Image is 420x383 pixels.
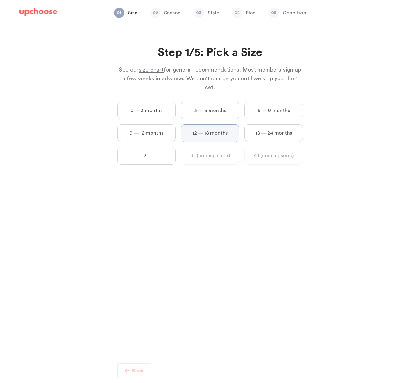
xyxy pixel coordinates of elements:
[128,9,137,17] p: Size
[269,8,279,18] span: 05
[246,9,256,17] p: Plan
[244,102,303,119] label: 6 — 9 months
[117,124,176,142] label: 9 — 12 months
[181,124,239,142] label: 12 — 18 months
[181,147,239,165] label: 3T (coming soon)
[19,8,57,16] img: UpChoose
[208,9,219,17] p: Style
[117,45,303,60] h2: Step 1/5: Pick a Size
[164,9,181,17] p: Season
[244,124,303,142] label: 18 — 24 months
[244,147,303,165] label: 4T (coming soon)
[117,65,303,92] p: See our for general recommendations. Most members sign up a few weeks in advance. We don't charge...
[181,102,239,119] label: 3 — 6 months
[232,8,242,18] span: 04
[194,8,204,18] span: 03
[283,9,306,17] p: Condition
[132,367,144,375] p: Back
[114,8,124,18] span: 01
[117,102,176,119] label: 0 — 3 months
[117,147,176,165] label: 2T
[150,8,160,18] span: 02
[117,363,151,378] button: Back
[139,67,164,73] span: size chart
[19,8,57,19] a: UpChoose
